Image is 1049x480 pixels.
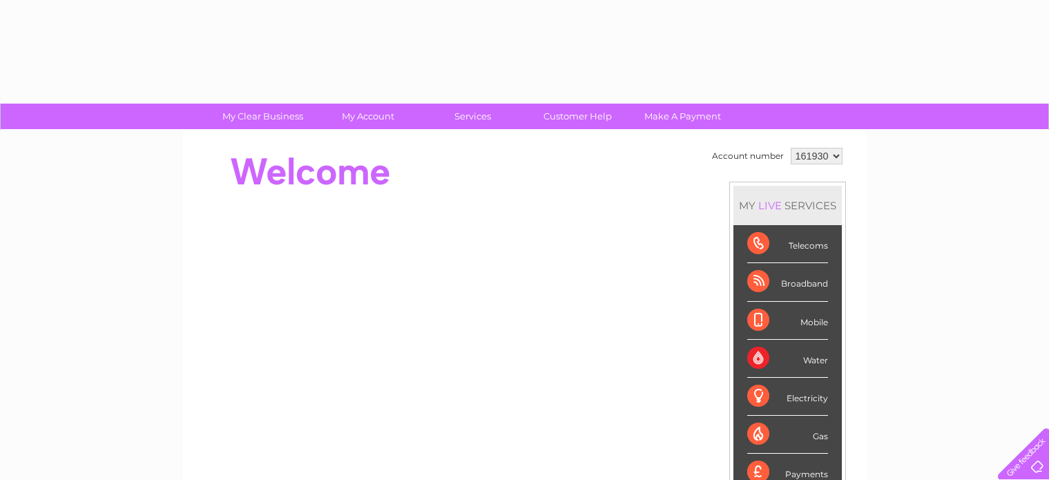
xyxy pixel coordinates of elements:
[747,225,828,263] div: Telecoms
[747,416,828,454] div: Gas
[521,104,635,129] a: Customer Help
[747,378,828,416] div: Electricity
[733,186,842,225] div: MY SERVICES
[311,104,425,129] a: My Account
[747,302,828,340] div: Mobile
[709,144,787,168] td: Account number
[416,104,530,129] a: Services
[756,199,785,212] div: LIVE
[626,104,740,129] a: Make A Payment
[747,263,828,301] div: Broadband
[747,340,828,378] div: Water
[206,104,320,129] a: My Clear Business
